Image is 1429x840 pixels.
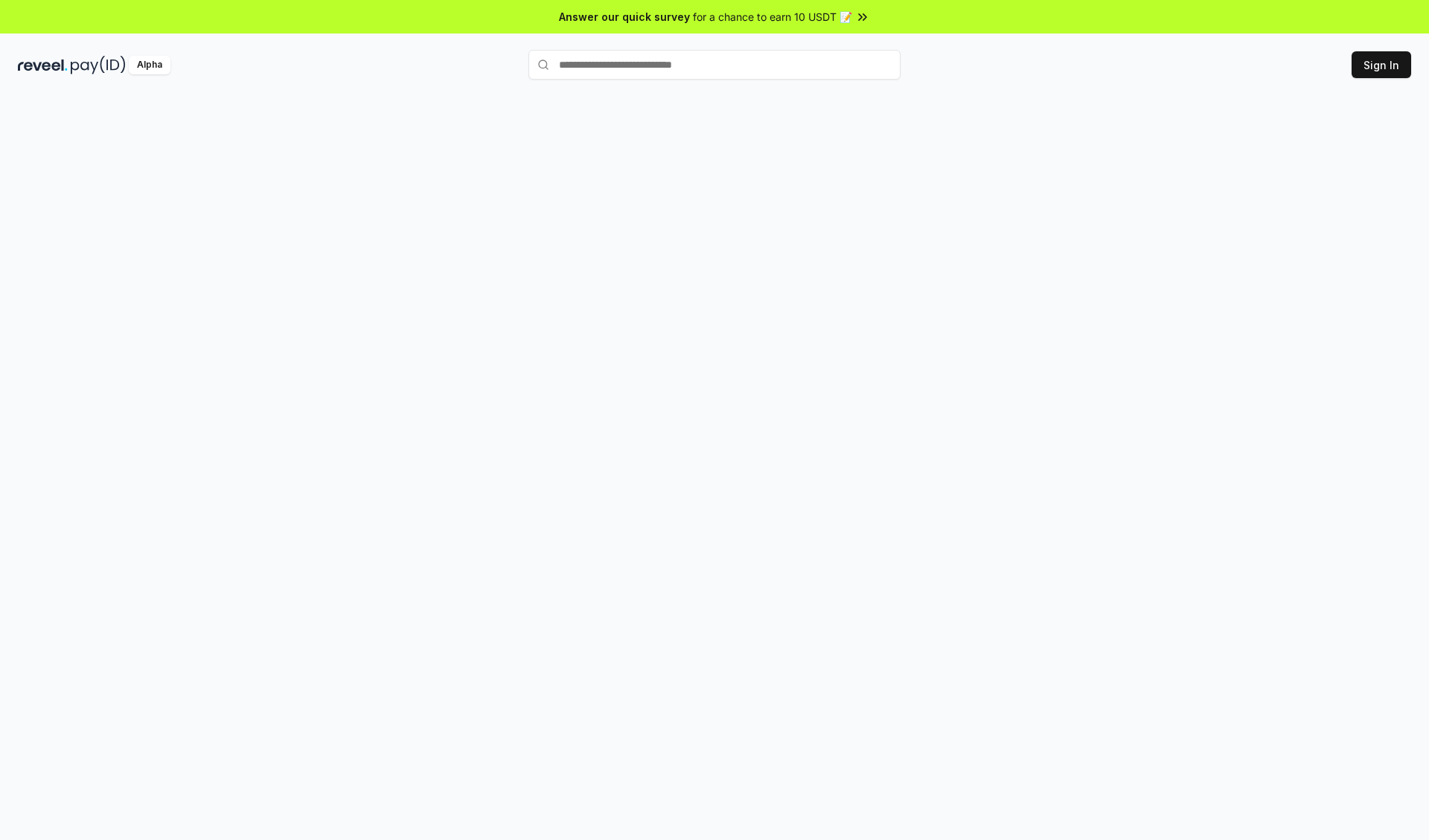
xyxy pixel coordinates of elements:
div: Alpha [129,56,170,74]
img: reveel_dark [18,56,68,74]
span: for a chance to earn 10 USDT 📝 [693,9,852,25]
img: pay_id [71,56,126,74]
span: Answer our quick survey [559,9,690,25]
button: Sign In [1352,51,1411,78]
